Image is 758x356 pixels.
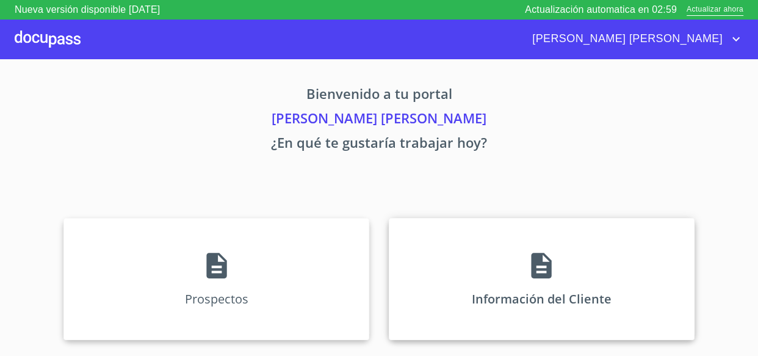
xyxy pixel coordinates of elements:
[15,108,743,133] p: [PERSON_NAME] [PERSON_NAME]
[687,4,743,16] span: Actualizar ahora
[525,2,677,17] p: Actualización automatica en 02:59
[523,29,743,49] button: account of current user
[15,133,743,157] p: ¿En qué te gustaría trabajar hoy?
[15,84,743,108] p: Bienvenido a tu portal
[472,291,612,307] p: Información del Cliente
[15,2,160,17] p: Nueva versión disponible [DATE]
[185,291,248,307] p: Prospectos
[523,29,729,49] span: [PERSON_NAME] [PERSON_NAME]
